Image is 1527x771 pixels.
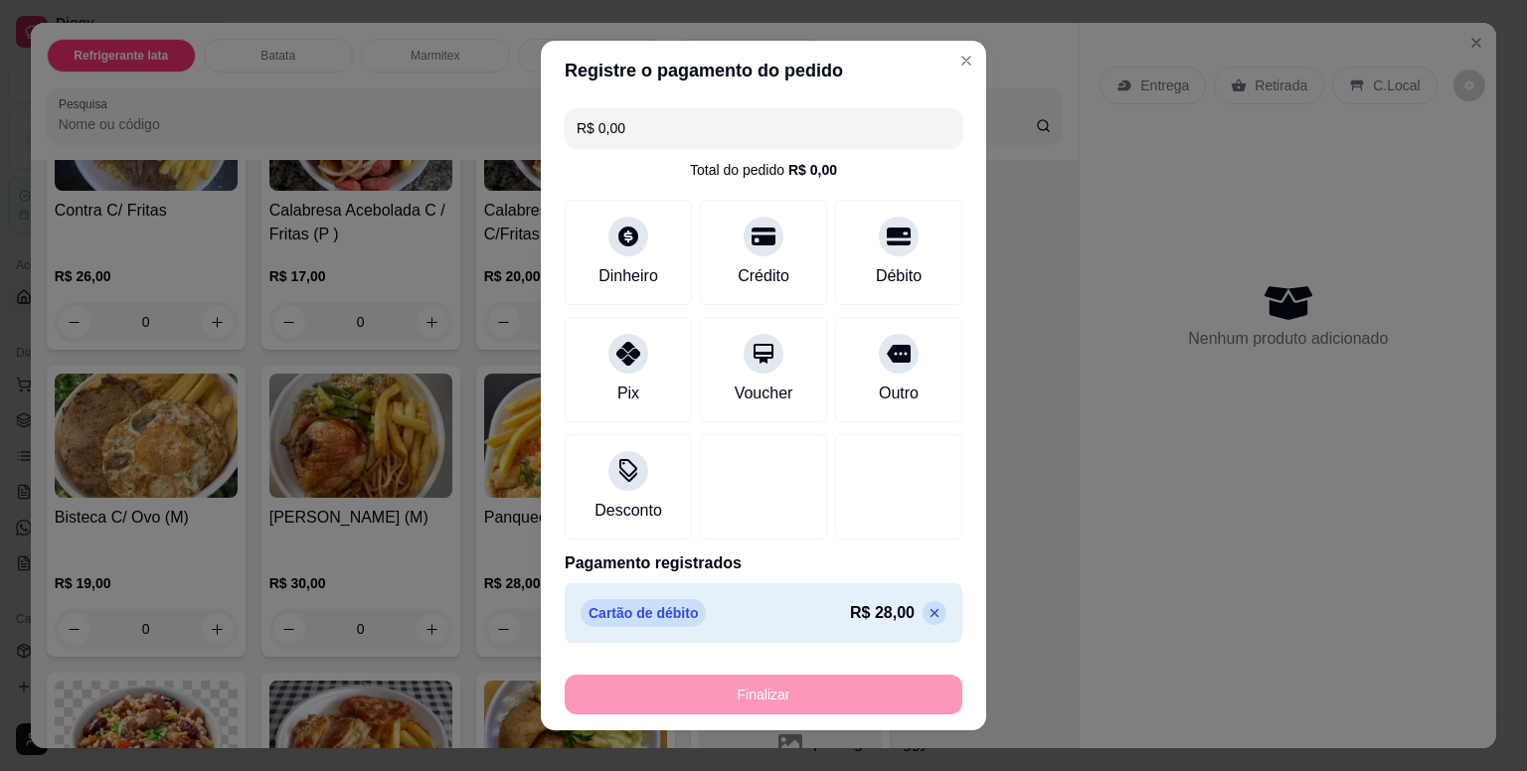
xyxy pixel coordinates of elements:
p: R$ 28,00 [850,601,915,625]
input: Ex.: hambúrguer de cordeiro [577,108,950,148]
button: Close [950,45,982,77]
div: Débito [876,264,922,288]
div: Dinheiro [598,264,658,288]
div: Crédito [738,264,789,288]
div: Voucher [735,382,793,405]
header: Registre o pagamento do pedido [541,41,986,100]
div: Pix [617,382,639,405]
div: R$ 0,00 [788,160,837,180]
p: Pagamento registrados [565,551,962,575]
div: Desconto [594,499,662,523]
div: Total do pedido [690,160,837,180]
p: Cartão de débito [581,599,706,627]
div: Outro [879,382,919,405]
